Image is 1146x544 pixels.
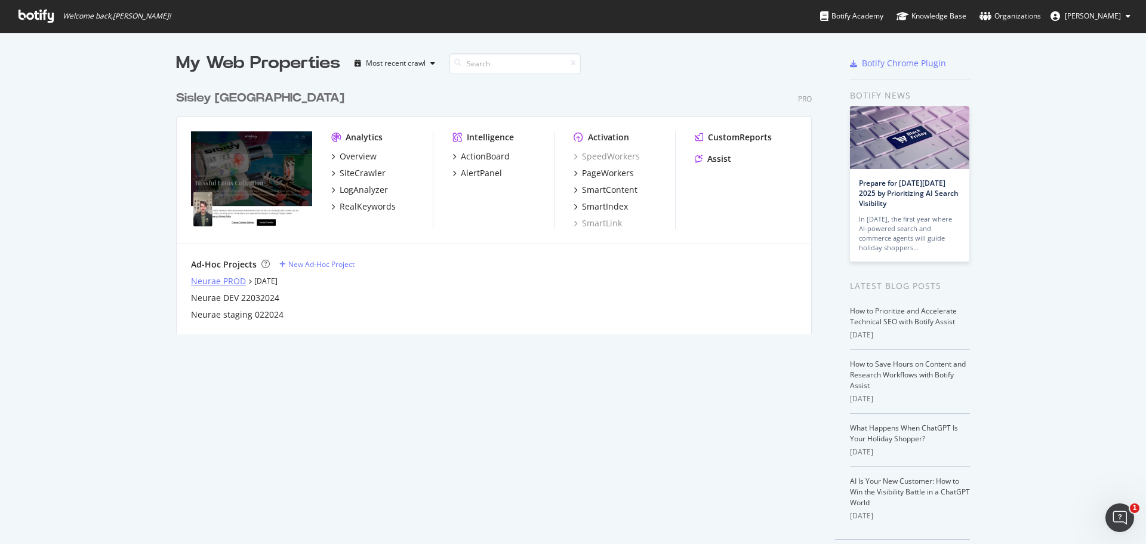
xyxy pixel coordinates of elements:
div: Ad-Hoc Projects [191,259,257,271]
a: What Happens When ChatGPT Is Your Holiday Shopper? [850,423,958,444]
div: [DATE] [850,511,970,521]
img: www.sisley-paris.com [191,131,312,228]
div: AlertPanel [461,167,502,179]
div: Botify news [850,89,970,102]
a: AlertPanel [452,167,502,179]
div: CustomReports [708,131,772,143]
a: Neurae staging 022024 [191,309,284,321]
a: Overview [331,150,377,162]
a: Neurae PROD [191,275,246,287]
a: Botify Chrome Plugin [850,57,946,69]
div: Latest Blog Posts [850,279,970,293]
img: Prepare for Black Friday 2025 by Prioritizing AI Search Visibility [850,106,969,169]
a: [DATE] [254,276,278,286]
div: Overview [340,150,377,162]
div: Organizations [979,10,1041,22]
span: 1 [1130,503,1139,513]
div: Analytics [346,131,383,143]
a: SpeedWorkers [574,150,640,162]
div: RealKeywords [340,201,396,213]
a: New Ad-Hoc Project [279,259,355,269]
div: Assist [707,153,731,165]
a: Prepare for [DATE][DATE] 2025 by Prioritizing AI Search Visibility [859,178,959,208]
div: Botify Academy [820,10,883,22]
a: SmartIndex [574,201,628,213]
button: [PERSON_NAME] [1041,7,1140,26]
div: Intelligence [467,131,514,143]
div: [DATE] [850,447,970,457]
iframe: Intercom live chat [1105,503,1134,532]
a: LogAnalyzer [331,184,388,196]
div: My Web Properties [176,51,340,75]
div: Knowledge Base [897,10,966,22]
div: PageWorkers [582,167,634,179]
a: RealKeywords [331,201,396,213]
a: Neurae DEV 22032024 [191,292,279,304]
a: How to Prioritize and Accelerate Technical SEO with Botify Assist [850,306,957,327]
a: SmartContent [574,184,637,196]
div: LogAnalyzer [340,184,388,196]
div: ActionBoard [461,150,510,162]
span: Welcome back, [PERSON_NAME] ! [63,11,171,21]
a: How to Save Hours on Content and Research Workflows with Botify Assist [850,359,966,391]
a: Sisley [GEOGRAPHIC_DATA] [176,90,349,107]
div: Activation [588,131,629,143]
div: Botify Chrome Plugin [862,57,946,69]
div: Pro [798,94,812,104]
div: Sisley [GEOGRAPHIC_DATA] [176,90,344,107]
a: Assist [695,153,731,165]
div: [DATE] [850,394,970,404]
a: ActionBoard [452,150,510,162]
a: PageWorkers [574,167,634,179]
div: SiteCrawler [340,167,386,179]
div: SmartIndex [582,201,628,213]
div: grid [176,75,821,334]
a: CustomReports [695,131,772,143]
div: New Ad-Hoc Project [288,259,355,269]
a: AI Is Your New Customer: How to Win the Visibility Battle in a ChatGPT World [850,476,970,508]
button: Most recent crawl [350,54,440,73]
a: SmartLink [574,217,622,229]
a: SiteCrawler [331,167,386,179]
div: [DATE] [850,330,970,340]
div: Most recent crawl [366,60,426,67]
input: Search [449,53,581,74]
span: Lucie Jozwiak [1065,11,1121,21]
div: SmartContent [582,184,637,196]
div: In [DATE], the first year where AI-powered search and commerce agents will guide holiday shoppers… [859,214,960,253]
